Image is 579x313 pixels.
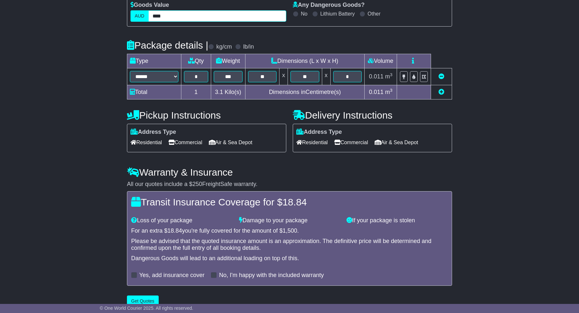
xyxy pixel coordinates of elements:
[127,40,208,51] h4: Package details |
[438,89,444,95] a: Add new item
[139,272,204,279] label: Yes, add insurance cover
[131,227,448,235] div: For an extra $ you're fully covered for the amount of $ .
[167,227,182,234] span: 18.84
[385,73,392,80] span: m
[279,68,288,85] td: x
[438,73,444,80] a: Remove this item
[301,11,307,17] label: No
[343,217,451,224] div: If your package is stolen
[334,137,368,147] span: Commercial
[128,217,236,224] div: Loss of your package
[375,137,418,147] span: Air & Sea Depot
[127,167,452,178] h4: Warranty & Insurance
[211,54,245,68] td: Weight
[127,296,159,307] button: Get Quotes
[216,43,232,51] label: kg/cm
[209,137,253,147] span: Air & Sea Depot
[127,110,286,121] h4: Pickup Instructions
[127,54,181,68] td: Type
[322,68,330,85] td: x
[192,181,202,187] span: 250
[236,217,344,224] div: Damage to your package
[215,89,223,95] span: 3.1
[168,137,202,147] span: Commercial
[390,88,392,93] sup: 3
[127,181,452,188] div: All our quotes include a $ FreightSafe warranty.
[181,54,211,68] td: Qty
[131,10,149,22] label: AUD
[385,89,392,95] span: m
[127,85,181,99] td: Total
[243,43,254,51] label: lb/in
[296,129,342,136] label: Address Type
[390,72,392,77] sup: 3
[364,54,397,68] td: Volume
[369,89,383,95] span: 0.011
[131,2,169,9] label: Goods Value
[293,2,365,9] label: Any Dangerous Goods?
[131,255,448,262] div: Dangerous Goods will lead to an additional loading on top of this.
[320,11,355,17] label: Lithium Battery
[296,137,328,147] span: Residential
[369,73,383,80] span: 0.011
[245,54,364,68] td: Dimensions (L x W x H)
[131,137,162,147] span: Residential
[100,306,193,311] span: © One World Courier 2025. All rights reserved.
[283,227,297,234] span: 1,500
[131,129,176,136] label: Address Type
[245,85,364,99] td: Dimensions in Centimetre(s)
[368,11,380,17] label: Other
[282,197,307,207] span: 18.84
[131,197,448,207] h4: Transit Insurance Coverage for $
[181,85,211,99] td: 1
[293,110,452,121] h4: Delivery Instructions
[211,85,245,99] td: Kilo(s)
[219,272,324,279] label: No, I'm happy with the included warranty
[131,238,448,252] div: Please be advised that the quoted insurance amount is an approximation. The definitive price will...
